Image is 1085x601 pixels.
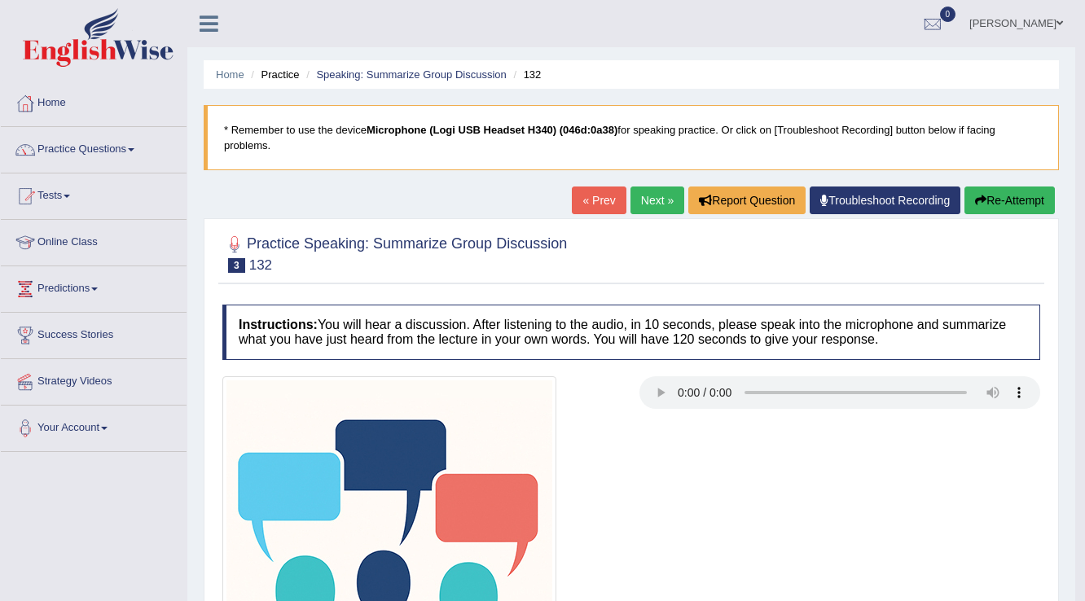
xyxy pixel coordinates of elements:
[204,105,1059,170] blockquote: * Remember to use the device for speaking practice. Or click on [Troubleshoot Recording] button b...
[1,266,187,307] a: Predictions
[316,68,506,81] a: Speaking: Summarize Group Discussion
[1,359,187,400] a: Strategy Videos
[239,318,318,331] b: Instructions:
[1,313,187,353] a: Success Stories
[247,67,299,82] li: Practice
[216,68,244,81] a: Home
[810,186,960,214] a: Troubleshoot Recording
[688,186,806,214] button: Report Question
[1,220,187,261] a: Online Class
[222,305,1040,359] h4: You will hear a discussion. After listening to the audio, in 10 seconds, please speak into the mi...
[222,232,567,273] h2: Practice Speaking: Summarize Group Discussion
[940,7,956,22] span: 0
[1,127,187,168] a: Practice Questions
[1,173,187,214] a: Tests
[630,186,684,214] a: Next »
[249,257,272,273] small: 132
[509,67,541,82] li: 132
[367,124,617,136] b: Microphone (Logi USB Headset H340) (046d:0a38)
[1,81,187,121] a: Home
[228,258,245,273] span: 3
[964,186,1055,214] button: Re-Attempt
[572,186,626,214] a: « Prev
[1,406,187,446] a: Your Account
